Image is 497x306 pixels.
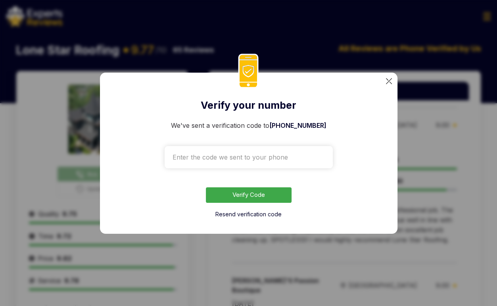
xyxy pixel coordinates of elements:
[206,187,292,203] button: Verify Code
[118,98,379,113] h2: Verify your number
[215,210,282,218] button: Resend verification code
[171,121,326,129] label: We've sent a verification code to
[165,146,333,168] input: Enter the code we sent to your phone
[238,54,259,89] img: phoneIcon
[269,121,326,129] span: [PHONE_NUMBER]
[386,78,392,84] img: categoryImgae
